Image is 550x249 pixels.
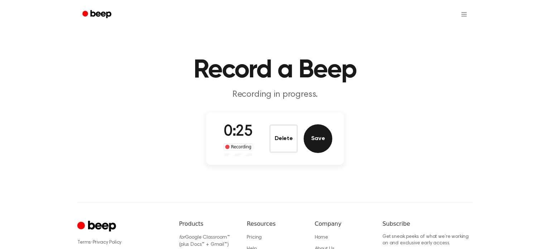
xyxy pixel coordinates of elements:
i: for [179,235,185,240]
button: Open menu [455,6,473,23]
p: Get sneak peeks of what we’re working on and exclusive early access. [382,234,473,246]
a: Cruip [77,220,118,234]
h6: Company [315,220,371,228]
a: Home [315,235,328,240]
a: Privacy Policy [93,240,122,245]
button: Save Audio Record [304,124,332,153]
a: Terms [77,240,91,245]
a: Beep [77,8,118,21]
p: Recording in progress. [137,89,412,101]
span: 0:25 [224,124,252,139]
div: · [77,239,168,246]
h6: Products [179,220,235,228]
h6: Resources [247,220,303,228]
h1: Record a Beep [92,57,458,83]
a: Pricing [247,235,262,240]
div: Recording [223,143,253,150]
a: forGoogle Classroom™ (plus Docs™ + Gmail™) [179,235,230,247]
button: Delete Audio Record [269,124,298,153]
h6: Subscribe [382,220,473,228]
